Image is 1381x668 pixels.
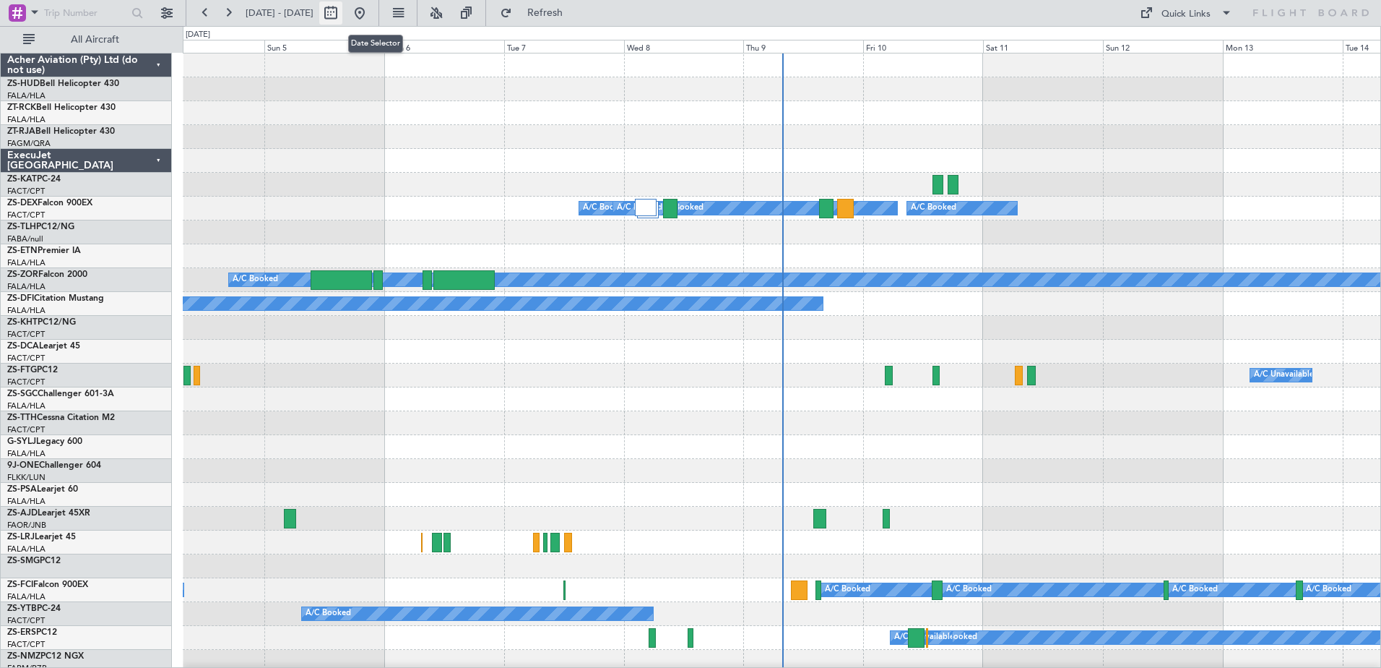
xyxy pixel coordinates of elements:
[946,579,992,601] div: A/C Booked
[7,103,116,112] a: ZT-RCKBell Helicopter 430
[7,461,39,470] span: 9J-ONE
[7,652,84,661] a: ZS-NMZPC12 NGX
[1133,1,1239,25] button: Quick Links
[7,366,58,374] a: ZS-FTGPC12
[7,533,76,541] a: ZS-LRJLearjet 45
[7,390,38,398] span: ZS-SGC
[932,627,977,648] div: A/C Booked
[7,175,61,184] a: ZS-KATPC-24
[7,223,36,231] span: ZS-TLH
[7,294,104,303] a: ZS-DFICitation Mustang
[7,103,36,112] span: ZT-RCK
[7,557,40,565] span: ZS-SMG
[7,257,46,268] a: FALA/HLA
[624,40,744,53] div: Wed 8
[7,591,46,602] a: FALA/HLA
[7,496,46,507] a: FALA/HLA
[7,472,46,483] a: FLKK/LUN
[7,581,88,589] a: ZS-FCIFalcon 900EX
[863,40,983,53] div: Fri 10
[7,186,45,197] a: FACT/CPT
[7,615,45,626] a: FACT/CPT
[7,234,43,244] a: FABA/null
[7,424,45,435] a: FACT/CPT
[7,175,37,184] span: ZS-KAT
[1172,579,1218,601] div: A/C Booked
[264,40,384,53] div: Sun 5
[7,544,46,554] a: FALA/HLA
[1254,364,1314,386] div: A/C Unavailable
[144,40,264,53] div: Sat 4
[7,509,90,518] a: ZS-AJDLearjet 45XR
[1161,7,1211,22] div: Quick Links
[7,377,45,387] a: FACT/CPT
[1306,579,1351,601] div: A/C Booked
[7,270,87,279] a: ZS-ZORFalcon 2000
[186,29,210,41] div: [DATE]
[7,485,78,494] a: ZS-PSALearjet 60
[7,639,45,650] a: FACT/CPT
[7,294,34,303] span: ZS-DFI
[658,197,704,219] div: A/C Booked
[7,114,46,125] a: FALA/HLA
[38,35,152,45] span: All Aircraft
[617,197,662,219] div: A/C Booked
[743,40,863,53] div: Thu 9
[7,414,37,422] span: ZS-TTH
[246,7,313,20] span: [DATE] - [DATE]
[7,461,101,470] a: 9J-ONEChallenger 604
[7,628,36,637] span: ZS-ERS
[384,40,504,53] div: Mon 6
[7,199,38,207] span: ZS-DEX
[7,270,38,279] span: ZS-ZOR
[7,247,81,255] a: ZS-ETNPremier IA
[233,269,278,291] div: A/C Booked
[7,520,46,531] a: FAOR/JNB
[7,80,119,88] a: ZS-HUDBell Helicopter 430
[7,437,82,446] a: G-SYLJLegacy 600
[7,401,46,411] a: FALA/HLA
[983,40,1103,53] div: Sat 11
[7,604,61,613] a: ZS-YTBPC-24
[7,366,37,374] span: ZS-FTG
[7,305,46,316] a: FALA/HLA
[7,210,45,220] a: FACT/CPT
[7,342,80,351] a: ZS-DCALearjet 45
[7,353,45,364] a: FACT/CPT
[7,90,46,101] a: FALA/HLA
[911,197,956,219] div: A/C Booked
[7,138,51,149] a: FAGM/QRA
[7,318,38,327] span: ZS-KHT
[515,8,576,18] span: Refresh
[7,199,92,207] a: ZS-DEXFalcon 900EX
[7,448,46,459] a: FALA/HLA
[7,628,57,637] a: ZS-ERSPC12
[493,1,580,25] button: Refresh
[7,414,115,422] a: ZS-TTHCessna Citation M2
[583,197,628,219] div: A/C Booked
[894,627,954,648] div: A/C Unavailable
[1103,40,1223,53] div: Sun 12
[7,581,33,589] span: ZS-FCI
[504,40,624,53] div: Tue 7
[7,127,115,136] a: ZT-RJABell Helicopter 430
[7,342,39,351] span: ZS-DCA
[7,509,38,518] span: ZS-AJD
[306,603,351,625] div: A/C Booked
[44,2,127,24] input: Trip Number
[7,127,35,136] span: ZT-RJA
[7,80,40,88] span: ZS-HUD
[7,485,37,494] span: ZS-PSA
[7,247,38,255] span: ZS-ETN
[7,437,36,446] span: G-SYLJ
[348,35,403,53] div: Date Selector
[825,579,870,601] div: A/C Booked
[7,604,37,613] span: ZS-YTB
[16,28,157,51] button: All Aircraft
[7,557,61,565] a: ZS-SMGPC12
[7,318,76,327] a: ZS-KHTPC12/NG
[1223,40,1343,53] div: Mon 13
[7,329,45,340] a: FACT/CPT
[7,390,114,398] a: ZS-SGCChallenger 601-3A
[7,223,74,231] a: ZS-TLHPC12/NG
